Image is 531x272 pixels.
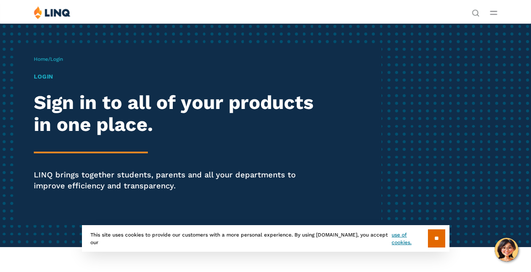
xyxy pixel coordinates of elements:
[34,92,326,136] h2: Sign in to all of your products in one place.
[472,6,479,16] nav: Utility Navigation
[34,56,63,62] span: /
[472,8,479,16] button: Open Search Bar
[34,169,326,192] p: LINQ brings together students, parents and all your departments to improve efficiency and transpa...
[34,72,326,81] h1: Login
[392,231,428,246] a: use of cookies.
[490,8,497,17] button: Open Main Menu
[50,56,63,62] span: Login
[495,238,518,261] button: Hello, have a question? Let’s chat.
[34,56,48,62] a: Home
[34,6,71,19] img: LINQ | K‑12 Software
[82,225,449,252] div: This site uses cookies to provide our customers with a more personal experience. By using [DOMAIN...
